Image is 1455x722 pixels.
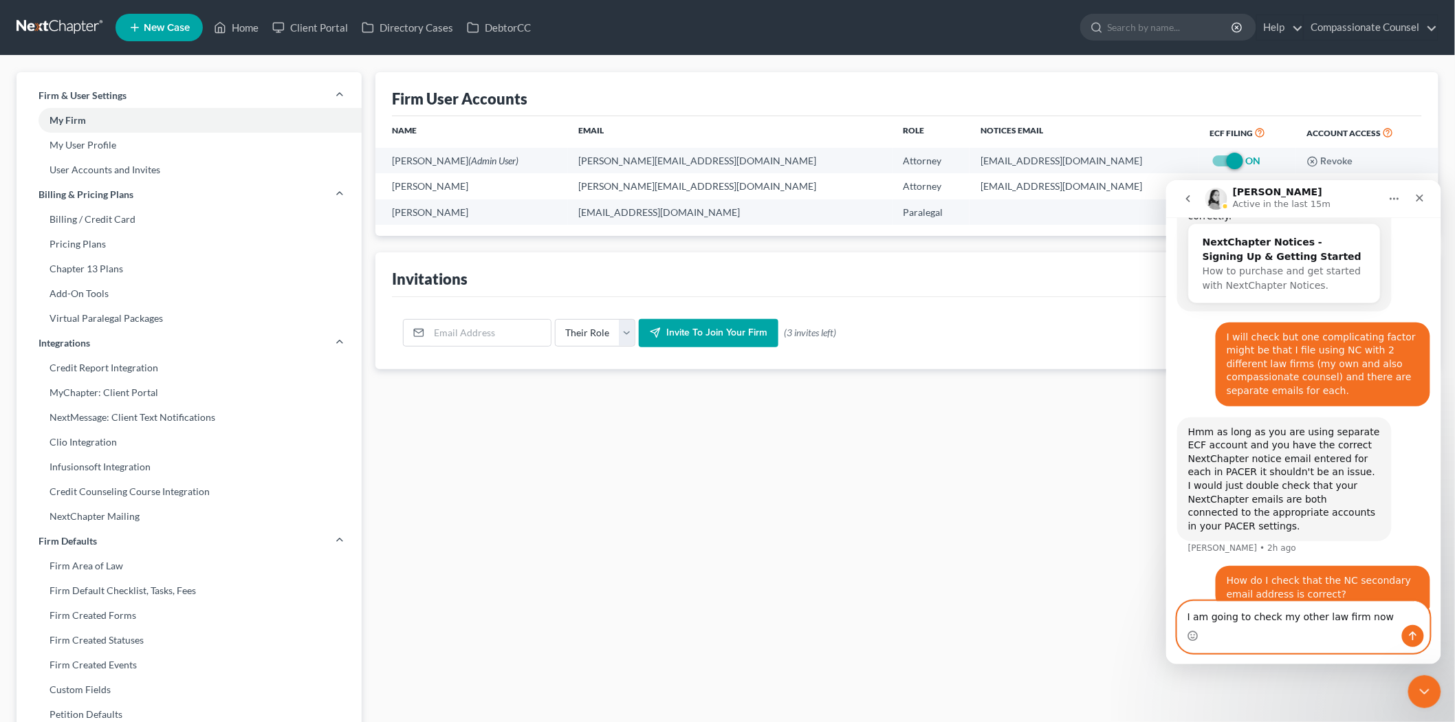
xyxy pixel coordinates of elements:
[17,157,362,182] a: User Accounts and Invites
[17,207,362,232] a: Billing / Credit Card
[17,232,362,256] a: Pricing Plans
[17,578,362,603] a: Firm Default Checklist, Tasks, Fees
[666,327,767,339] span: Invite to join your firm
[784,326,836,340] span: (3 invites left)
[392,89,527,109] div: Firm User Accounts
[39,188,133,201] span: Billing & Pricing Plans
[17,306,362,331] a: Virtual Paralegal Packages
[17,355,362,380] a: Credit Report Integration
[17,455,362,479] a: Infusionsoft Integration
[17,380,362,405] a: MyChapter: Client Portal
[904,155,942,166] span: Attorney
[39,89,127,102] span: Firm & User Settings
[17,281,362,306] a: Add-On Tools
[17,108,362,133] a: My Firm
[17,677,362,702] a: Custom Fields
[568,148,893,173] td: [PERSON_NAME][EMAIL_ADDRESS][DOMAIN_NAME]
[429,320,551,346] input: Email Address
[39,534,97,548] span: Firm Defaults
[17,430,362,455] a: Clio Integration
[375,199,568,225] td: [PERSON_NAME]
[893,116,970,148] th: Role
[144,23,190,33] span: New Case
[17,504,362,529] a: NextChapter Mailing
[207,15,265,40] a: Home
[1108,14,1234,40] input: Search by name...
[17,479,362,504] a: Credit Counseling Course Integration
[1246,155,1261,166] strong: ON
[17,603,362,628] a: Firm Created Forms
[39,336,90,350] span: Integrations
[1307,128,1381,138] span: Account Access
[375,116,568,148] th: Name
[904,206,943,218] span: Paralegal
[17,182,362,207] a: Billing & Pricing Plans
[568,116,893,148] th: Email
[1304,15,1438,40] a: Compassionate Counsel
[1257,15,1303,40] a: Help
[970,116,1199,148] th: Notices Email
[392,269,468,289] div: Invitations
[970,148,1199,173] td: [EMAIL_ADDRESS][DOMAIN_NAME]
[17,554,362,578] a: Firm Area of Law
[1166,180,1441,664] iframe: Intercom live chat
[375,148,568,173] td: [PERSON_NAME]
[970,173,1199,199] td: [EMAIL_ADDRESS][DOMAIN_NAME]
[460,15,538,40] a: DebtorCC
[17,529,362,554] a: Firm Defaults
[1210,128,1254,138] span: ECF Filing
[904,180,942,192] span: Attorney
[568,173,893,199] td: [PERSON_NAME][EMAIL_ADDRESS][DOMAIN_NAME]
[468,155,518,166] span: (Admin User)
[17,405,362,430] a: NextMessage: Client Text Notifications
[17,653,362,677] a: Firm Created Events
[17,256,362,281] a: Chapter 13 Plans
[1307,156,1353,167] button: Revoke
[17,133,362,157] a: My User Profile
[17,331,362,355] a: Integrations
[265,15,355,40] a: Client Portal
[355,15,460,40] a: Directory Cases
[639,319,778,348] button: Invite to join your firm
[1408,675,1441,708] iframe: Intercom live chat
[17,83,362,108] a: Firm & User Settings
[17,628,362,653] a: Firm Created Statuses
[375,173,568,199] td: [PERSON_NAME]
[568,199,893,225] td: [EMAIL_ADDRESS][DOMAIN_NAME]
